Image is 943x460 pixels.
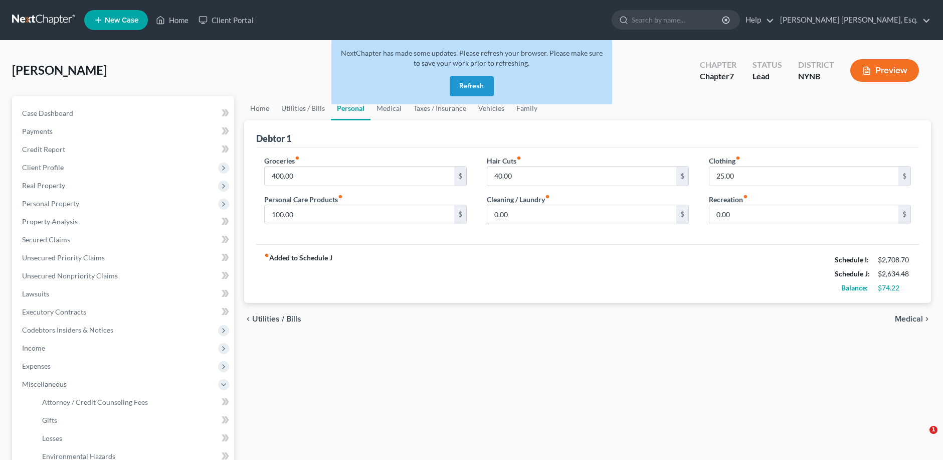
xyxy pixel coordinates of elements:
span: Lawsuits [22,289,49,298]
a: Payments [14,122,234,140]
a: Case Dashboard [14,104,234,122]
strong: Balance: [841,283,868,292]
span: Attorney / Credit Counseling Fees [42,398,148,406]
a: Home [151,11,194,29]
a: Unsecured Nonpriority Claims [14,267,234,285]
a: Losses [34,429,234,447]
input: -- [265,167,454,186]
button: chevron_left Utilities / Bills [244,315,301,323]
span: Miscellaneous [22,380,67,388]
label: Clothing [709,156,740,166]
span: Expenses [22,362,51,370]
div: $ [676,205,688,224]
div: Debtor 1 [256,132,291,144]
span: New Case [105,17,138,24]
span: Case Dashboard [22,109,73,117]
span: Client Profile [22,163,64,172]
button: Medical chevron_right [895,315,931,323]
div: $ [454,205,466,224]
span: Executory Contracts [22,308,86,316]
a: Utilities / Bills [275,96,331,120]
i: chevron_left [244,315,252,323]
a: Credit Report [14,140,234,159]
a: Attorney / Credit Counseling Fees [34,393,234,411]
span: Gifts [42,416,57,424]
a: Property Analysis [14,213,234,231]
div: Chapter [700,59,736,71]
span: Income [22,344,45,352]
div: Lead [752,71,782,82]
input: -- [265,205,454,224]
span: Utilities / Bills [252,315,301,323]
i: fiber_manual_record [735,156,740,161]
span: [PERSON_NAME] [12,63,107,77]
i: fiber_manual_record [545,194,550,199]
span: Personal Property [22,199,79,208]
span: Secured Claims [22,235,70,244]
input: -- [709,205,898,224]
i: fiber_manual_record [295,156,300,161]
div: $ [676,167,688,186]
span: Losses [42,434,62,442]
strong: Added to Schedule J [264,253,332,295]
span: Unsecured Priority Claims [22,253,105,262]
input: Search by name... [632,11,723,29]
span: Payments [22,127,53,135]
label: Hair Cuts [487,156,521,166]
label: Personal Care Products [264,194,343,205]
i: fiber_manual_record [743,194,748,199]
a: Gifts [34,411,234,429]
div: $ [898,205,910,224]
a: Help [740,11,774,29]
span: Codebtors Insiders & Notices [22,326,113,334]
div: Chapter [700,71,736,82]
div: Status [752,59,782,71]
label: Groceries [264,156,300,166]
span: 7 [729,71,734,81]
strong: Schedule J: [835,269,870,278]
a: Secured Claims [14,231,234,249]
i: fiber_manual_record [264,253,269,258]
span: Credit Report [22,145,65,154]
a: Home [244,96,275,120]
a: Unsecured Priority Claims [14,249,234,267]
div: $74.22 [878,283,911,293]
span: 1 [929,426,937,434]
div: $ [898,167,910,186]
span: Unsecured Nonpriority Claims [22,271,118,280]
span: Medical [895,315,923,323]
i: fiber_manual_record [516,156,521,161]
a: Client Portal [194,11,259,29]
a: Lawsuits [14,285,234,303]
input: -- [487,167,676,186]
button: Preview [850,59,919,82]
span: NextChapter has made some updates. Please refresh your browser. Please make sure to save your wor... [341,49,603,67]
div: $2,634.48 [878,269,911,279]
strong: Schedule I: [835,255,869,264]
div: $2,708.70 [878,255,911,265]
label: Recreation [709,194,748,205]
div: NYNB [798,71,834,82]
span: Real Property [22,181,65,190]
a: [PERSON_NAME] [PERSON_NAME], Esq. [775,11,930,29]
label: Cleaning / Laundry [487,194,550,205]
i: chevron_right [923,315,931,323]
input: -- [487,205,676,224]
span: Property Analysis [22,217,78,226]
div: District [798,59,834,71]
button: Refresh [450,76,494,96]
input: -- [709,167,898,186]
iframe: Intercom live chat [909,426,933,450]
i: fiber_manual_record [338,194,343,199]
a: Executory Contracts [14,303,234,321]
div: $ [454,167,466,186]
